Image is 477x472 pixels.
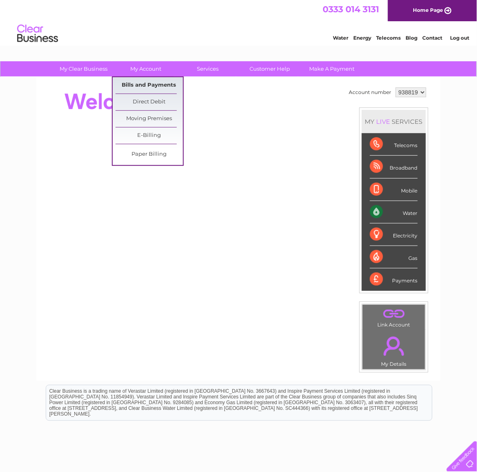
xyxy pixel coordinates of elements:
[450,35,469,41] a: Log out
[370,201,418,224] div: Water
[365,332,423,360] a: .
[116,128,183,144] a: E-Billing
[299,61,366,76] a: Make A Payment
[370,179,418,201] div: Mobile
[116,94,183,110] a: Direct Debit
[362,304,426,330] td: Link Account
[362,330,426,370] td: My Details
[112,61,180,76] a: My Account
[116,77,183,94] a: Bills and Payments
[365,307,423,321] a: .
[323,4,379,14] a: 0333 014 3131
[17,21,58,46] img: logo.png
[116,146,183,163] a: Paper Billing
[174,61,242,76] a: Services
[116,111,183,127] a: Moving Premises
[370,224,418,246] div: Electricity
[370,133,418,156] div: Telecoms
[377,35,401,41] a: Telecoms
[50,61,118,76] a: My Clear Business
[375,118,392,125] div: LIVE
[370,246,418,268] div: Gas
[46,4,432,40] div: Clear Business is a trading name of Verastar Limited (registered in [GEOGRAPHIC_DATA] No. 3667643...
[236,61,304,76] a: Customer Help
[362,110,426,133] div: MY SERVICES
[354,35,372,41] a: Energy
[347,85,394,99] td: Account number
[370,268,418,291] div: Payments
[370,156,418,178] div: Broadband
[333,35,349,41] a: Water
[406,35,418,41] a: Blog
[423,35,443,41] a: Contact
